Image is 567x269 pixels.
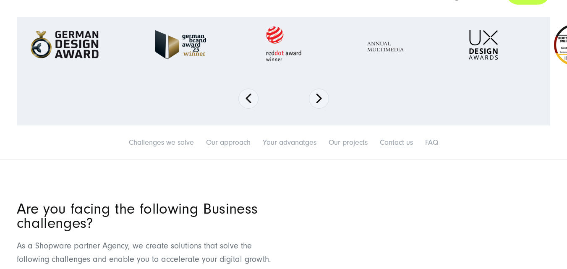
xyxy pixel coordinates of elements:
a: FAQ [425,138,438,147]
a: Contact us [380,138,413,147]
p: As a Shopware partner Agency, we create solutions that solve the following challenges and enable ... [17,239,284,266]
button: Previous [238,89,259,109]
a: Our projects [329,138,368,147]
img: German-Design-Award - fullservice digital agentur SUNZINET [30,30,99,59]
a: Our approach [206,138,251,147]
img: Full Service Digitalagentur - Annual Multimedia Awards [361,30,413,60]
img: German Brand Award 2023 Winner - fullservice digital agentur SUNZINET [155,30,206,59]
button: Next [309,89,329,109]
a: Your advanatges [263,138,316,147]
h2: Are you facing the following Business challenges? [17,202,284,230]
img: Red Dot Award winner - fullservice digital agentur SUNZINET [262,24,305,65]
a: Challenges we solve [129,138,194,147]
img: UX-Design-Awards - fullservice digital agentur SUNZINET [469,30,498,60]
